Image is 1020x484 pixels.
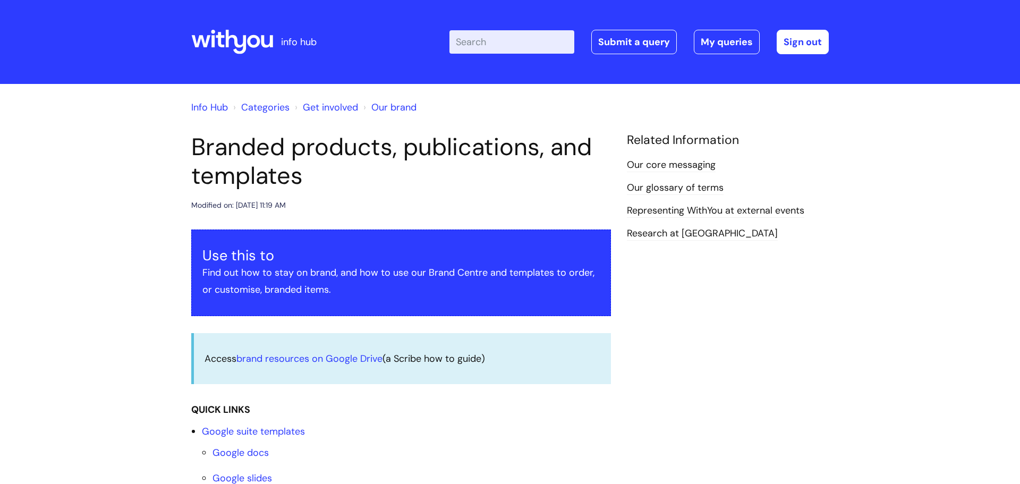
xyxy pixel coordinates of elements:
a: brand resources on Google Drive [236,352,382,365]
p: Access (a Scribe how to guide) [205,350,600,367]
p: Find out how to stay on brand, and how to use our Brand Centre and templates to order, or customi... [202,264,600,299]
strong: QUICK LINKS [191,403,250,416]
a: Sign out [777,30,829,54]
h1: Branded products, publications, and templates [191,133,611,190]
li: Solution home [231,99,290,116]
p: info hub [281,33,317,50]
a: Submit a query [591,30,677,54]
li: Get involved [292,99,358,116]
div: Modified on: [DATE] 11:19 AM [191,199,286,212]
a: Get involved [303,101,358,114]
input: Search [449,30,574,54]
a: Google suite templates [202,425,305,438]
a: Info Hub [191,101,228,114]
h4: Related Information [627,133,829,148]
li: Our brand [361,99,416,116]
div: | - [449,30,829,54]
a: Research at [GEOGRAPHIC_DATA] [627,227,778,241]
a: Representing WithYou at external events [627,204,804,218]
a: My queries [694,30,760,54]
a: Google docs [212,446,269,459]
h3: Use this to [202,247,600,264]
a: Our core messaging [627,158,716,172]
a: Our glossary of terms [627,181,724,195]
a: Categories [241,101,290,114]
a: Our brand [371,101,416,114]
